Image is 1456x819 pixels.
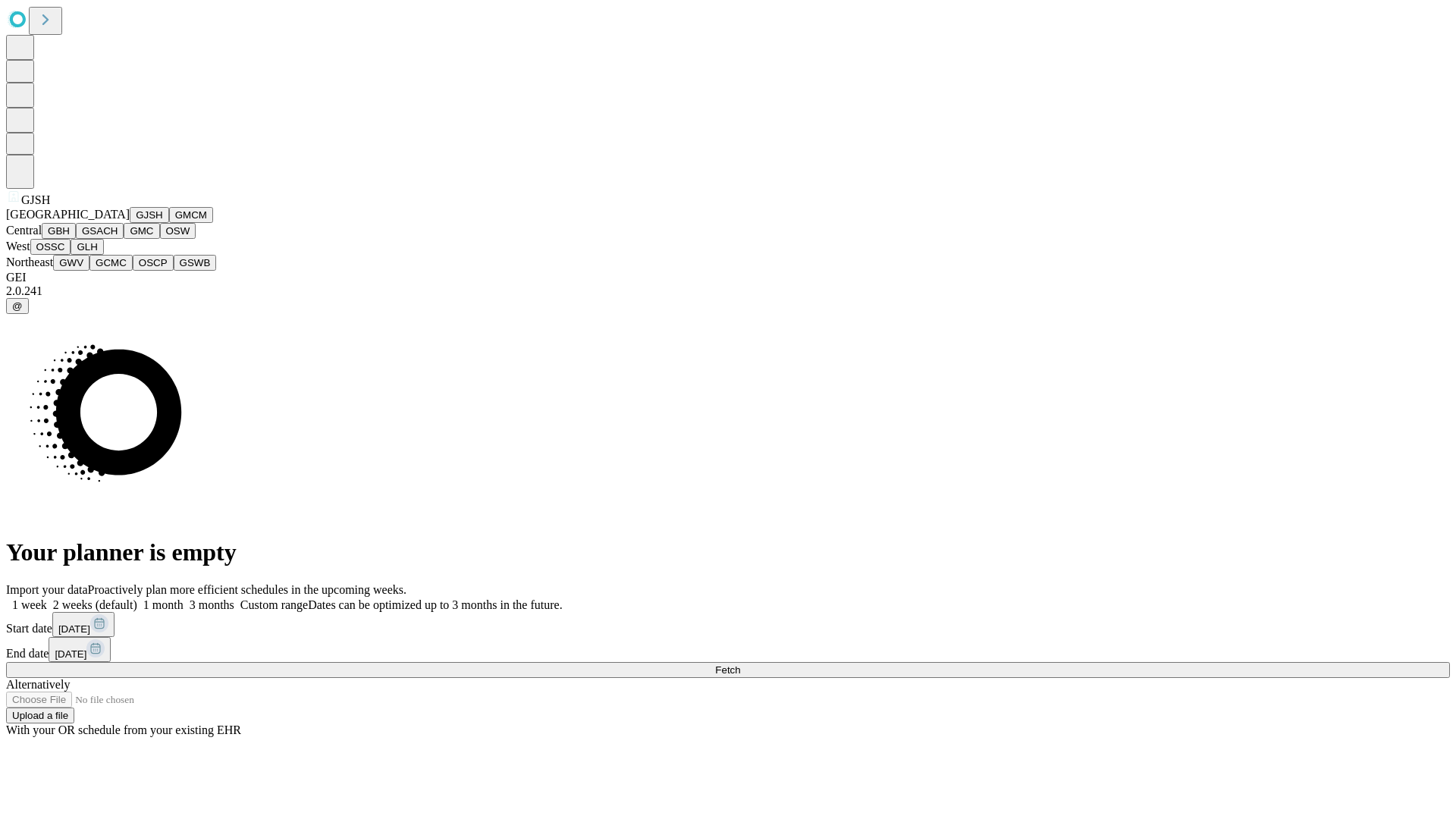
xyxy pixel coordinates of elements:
[89,255,133,271] button: GCMC
[174,255,217,271] button: GSWB
[42,223,76,239] button: GBH
[49,637,111,662] button: [DATE]
[6,224,42,237] span: Central
[6,284,1450,298] div: 2.0.241
[715,664,740,676] span: Fetch
[6,256,53,268] span: Northeast
[12,300,23,312] span: @
[308,598,562,611] span: Dates can be optimized up to 3 months in the future.
[6,208,130,221] span: [GEOGRAPHIC_DATA]
[6,240,30,253] span: West
[21,193,50,206] span: GJSH
[240,598,308,611] span: Custom range
[124,223,159,239] button: GMC
[6,662,1450,678] button: Fetch
[143,598,184,611] span: 1 month
[6,271,1450,284] div: GEI
[76,223,124,239] button: GSACH
[6,678,70,691] span: Alternatively
[169,207,213,223] button: GMCM
[88,583,406,596] span: Proactively plan more efficient schedules in the upcoming weeks.
[6,583,88,596] span: Import your data
[71,239,103,255] button: GLH
[53,598,137,611] span: 2 weeks (default)
[190,598,234,611] span: 3 months
[6,298,29,314] button: @
[6,637,1450,662] div: End date
[53,255,89,271] button: GWV
[12,598,47,611] span: 1 week
[6,723,241,736] span: With your OR schedule from your existing EHR
[30,239,71,255] button: OSSC
[133,255,174,271] button: OSCP
[52,612,115,637] button: [DATE]
[6,538,1450,566] h1: Your planner is empty
[6,708,74,723] button: Upload a file
[6,612,1450,637] div: Start date
[160,223,196,239] button: OSW
[58,623,90,635] span: [DATE]
[55,648,86,660] span: [DATE]
[130,207,169,223] button: GJSH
